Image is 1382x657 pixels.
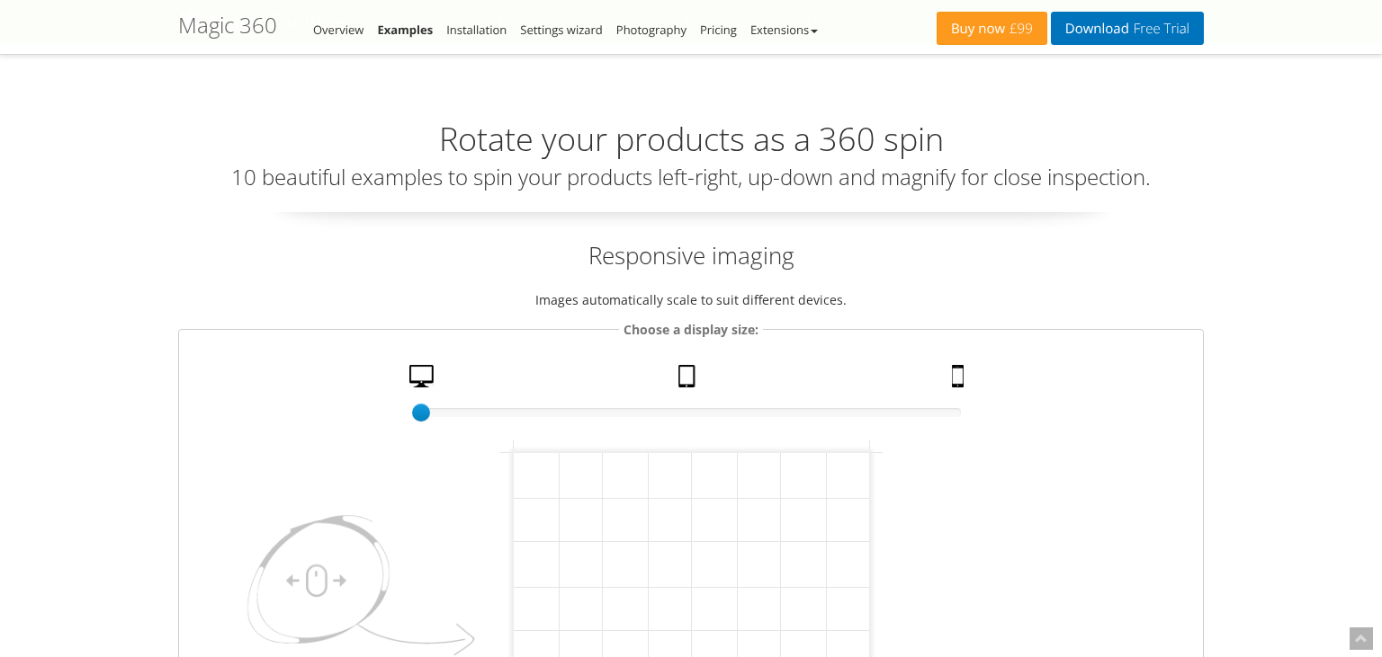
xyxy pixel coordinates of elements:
[700,22,737,38] a: Pricing
[178,289,1204,310] p: Images automatically scale to suit different devices.
[178,121,1204,157] h2: Rotate your products as a 360 spin
[178,165,1204,189] h3: 10 beautiful examples to spin your products left-right, up-down and magnify for close inspection.
[1129,22,1189,36] span: Free Trial
[446,22,507,38] a: Installation
[945,365,975,396] a: Mobile
[402,365,445,396] a: Desktop
[937,12,1047,45] a: Buy now£99
[671,365,707,396] a: Tablet
[377,22,433,38] a: Examples
[1051,12,1204,45] a: DownloadFree Trial
[178,13,277,37] h1: Magic 360
[616,22,687,38] a: Photography
[619,319,763,340] legend: Choose a display size:
[520,22,603,38] a: Settings wizard
[750,22,818,38] a: Extensions
[1005,22,1033,36] span: £99
[178,239,1204,271] h2: Responsive imaging
[313,22,363,38] a: Overview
